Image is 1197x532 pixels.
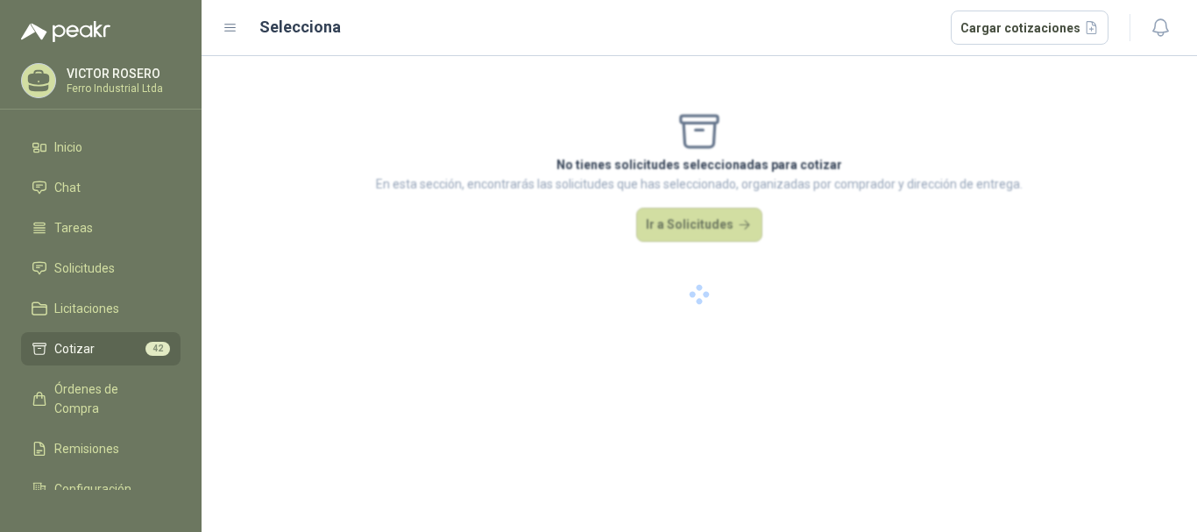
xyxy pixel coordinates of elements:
a: Remisiones [21,432,181,465]
span: Chat [54,178,81,197]
p: VICTOR ROSERO [67,67,176,80]
a: Licitaciones [21,292,181,325]
span: Remisiones [54,439,119,458]
a: Órdenes de Compra [21,372,181,425]
a: Chat [21,171,181,204]
a: Configuración [21,472,181,506]
a: Tareas [21,211,181,245]
h2: Selecciona [259,15,341,39]
span: Órdenes de Compra [54,379,164,418]
img: Logo peakr [21,21,110,42]
span: Licitaciones [54,299,119,318]
span: Configuración [54,479,131,499]
a: Solicitudes [21,252,181,285]
button: Cargar cotizaciones [951,11,1109,46]
span: Cotizar [54,339,95,358]
span: 42 [145,342,170,356]
p: Ferro Industrial Ltda [67,83,176,94]
a: Cotizar42 [21,332,181,365]
span: Solicitudes [54,259,115,278]
span: Tareas [54,218,93,238]
a: Inicio [21,131,181,164]
span: Inicio [54,138,82,157]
